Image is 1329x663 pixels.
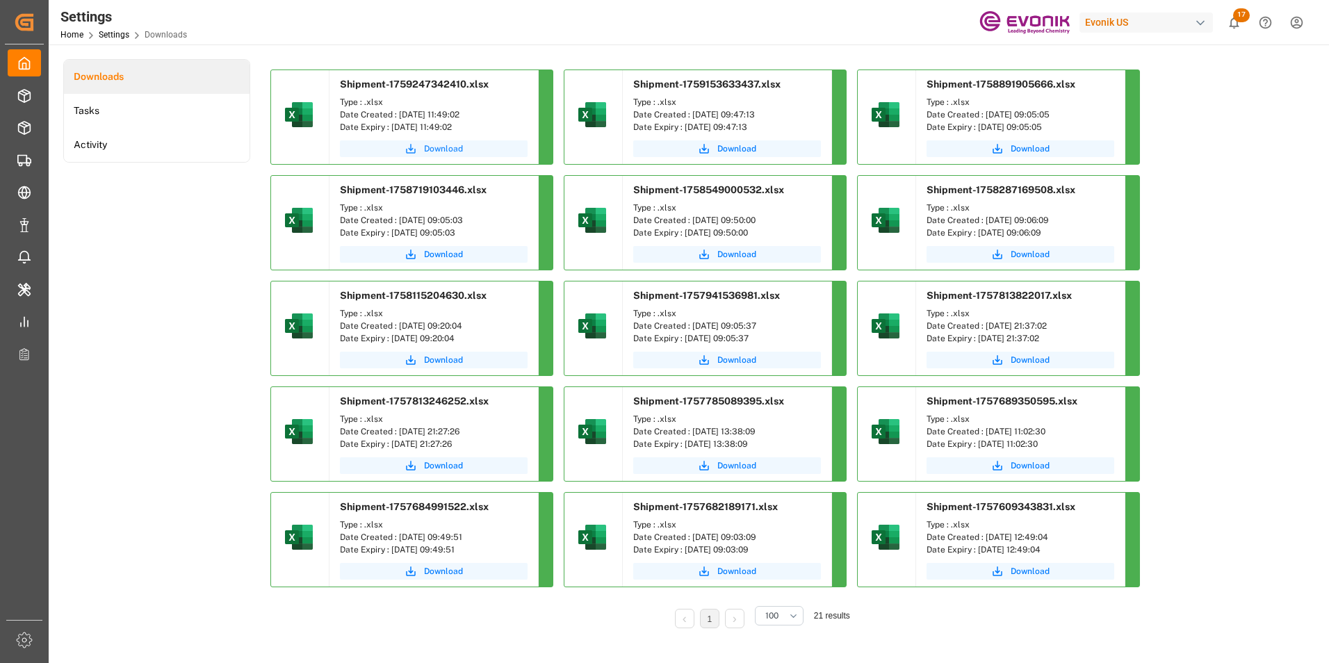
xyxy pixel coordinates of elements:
span: 21 results [814,611,850,621]
div: Date Created : [DATE] 09:05:37 [633,320,821,332]
span: Download [1011,248,1050,261]
button: Download [927,246,1114,263]
div: Date Created : [DATE] 09:06:09 [927,214,1114,227]
div: Type : .xlsx [633,518,821,531]
img: microsoft-excel-2019--v1.png [576,309,609,343]
a: Home [60,30,83,40]
div: Date Expiry : [DATE] 21:27:26 [340,438,528,450]
div: Type : .xlsx [633,96,821,108]
span: Shipment-1758891905666.xlsx [927,79,1075,90]
button: Download [633,140,821,157]
button: Download [927,352,1114,368]
span: Download [1011,565,1050,578]
div: Type : .xlsx [340,518,528,531]
div: Type : .xlsx [633,307,821,320]
div: Date Created : [DATE] 09:47:13 [633,108,821,121]
li: 1 [700,609,719,628]
img: microsoft-excel-2019--v1.png [869,309,902,343]
span: Shipment-1758719103446.xlsx [340,184,487,195]
button: Download [633,457,821,474]
div: Type : .xlsx [340,307,528,320]
div: Date Created : [DATE] 09:49:51 [340,531,528,543]
div: Date Created : [DATE] 11:49:02 [340,108,528,121]
span: Download [424,354,463,366]
div: Date Expiry : [DATE] 09:05:37 [633,332,821,345]
button: Download [340,563,528,580]
span: 17 [1233,8,1250,22]
img: microsoft-excel-2019--v1.png [869,415,902,448]
div: Type : .xlsx [927,518,1114,531]
span: Shipment-1758115204630.xlsx [340,290,487,301]
img: microsoft-excel-2019--v1.png [576,204,609,237]
div: Type : .xlsx [927,413,1114,425]
img: microsoft-excel-2019--v1.png [282,521,316,554]
img: microsoft-excel-2019--v1.png [869,204,902,237]
img: microsoft-excel-2019--v1.png [282,415,316,448]
img: microsoft-excel-2019--v1.png [282,309,316,343]
a: Download [927,563,1114,580]
span: Shipment-1757813822017.xlsx [927,290,1072,301]
div: Date Expiry : [DATE] 09:47:13 [633,121,821,133]
div: Type : .xlsx [927,202,1114,214]
span: Download [717,248,756,261]
div: Date Expiry : [DATE] 09:49:51 [340,543,528,556]
span: Download [424,248,463,261]
a: Download [927,457,1114,474]
img: microsoft-excel-2019--v1.png [869,521,902,554]
button: Evonik US [1079,9,1218,35]
div: Type : .xlsx [927,307,1114,320]
button: Download [927,140,1114,157]
span: Shipment-1757813246252.xlsx [340,395,489,407]
div: Evonik US [1079,13,1213,33]
img: microsoft-excel-2019--v1.png [576,521,609,554]
img: Evonik-brand-mark-Deep-Purple-RGB.jpeg_1700498283.jpeg [979,10,1070,35]
li: Next Page [725,609,744,628]
span: Download [1011,354,1050,366]
a: Settings [99,30,129,40]
a: Downloads [64,60,250,94]
span: Download [1011,459,1050,472]
span: Download [1011,142,1050,155]
span: Shipment-1759247342410.xlsx [340,79,489,90]
span: Shipment-1757941536981.xlsx [633,290,780,301]
div: Date Created : [DATE] 09:03:09 [633,531,821,543]
div: Date Expiry : [DATE] 13:38:09 [633,438,821,450]
span: Download [717,142,756,155]
a: Download [633,563,821,580]
button: Download [633,246,821,263]
button: show 17 new notifications [1218,7,1250,38]
div: Date Expiry : [DATE] 09:03:09 [633,543,821,556]
div: Date Expiry : [DATE] 11:49:02 [340,121,528,133]
div: Date Expiry : [DATE] 09:05:03 [340,227,528,239]
div: Date Expiry : [DATE] 09:20:04 [340,332,528,345]
span: Shipment-1759153633437.xlsx [633,79,781,90]
span: Shipment-1757682189171.xlsx [633,501,778,512]
div: Date Created : [DATE] 09:05:05 [927,108,1114,121]
span: Shipment-1757785089395.xlsx [633,395,784,407]
div: Settings [60,6,187,27]
button: Download [340,352,528,368]
span: Shipment-1757609343831.xlsx [927,501,1075,512]
div: Type : .xlsx [340,96,528,108]
a: Tasks [64,94,250,128]
li: Activity [64,128,250,162]
span: Download [717,565,756,578]
button: Download [633,352,821,368]
a: Download [340,457,528,474]
span: 100 [765,609,778,622]
div: Date Created : [DATE] 09:20:04 [340,320,528,332]
span: Download [424,565,463,578]
span: Download [717,459,756,472]
button: Download [340,246,528,263]
div: Date Created : [DATE] 09:50:00 [633,214,821,227]
div: Type : .xlsx [340,202,528,214]
li: Previous Page [675,609,694,628]
a: 1 [707,614,712,624]
a: Download [340,140,528,157]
